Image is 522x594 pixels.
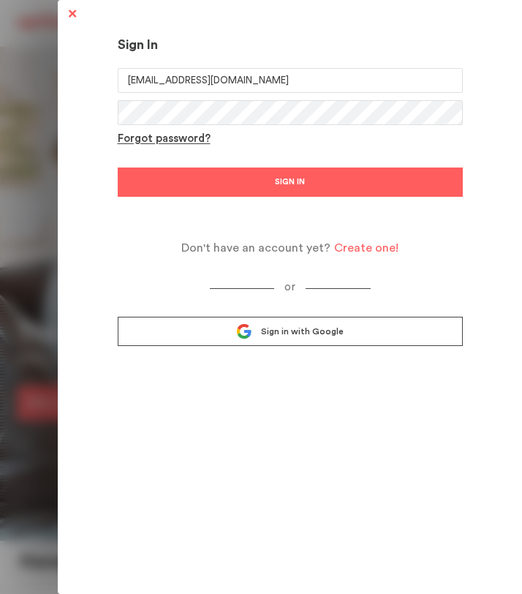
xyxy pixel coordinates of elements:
[181,241,330,255] span: Don't have an account yet?
[118,68,463,93] input: E-mail
[261,326,344,337] span: Sign in with Google
[118,168,463,197] button: SIGN IN
[118,317,463,346] a: Sign in with Google
[334,241,398,255] div: Create one!
[118,37,463,53] div: Sign In
[275,173,305,191] span: SIGN IN
[118,132,211,146] div: Forgot password?
[274,282,306,293] span: or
